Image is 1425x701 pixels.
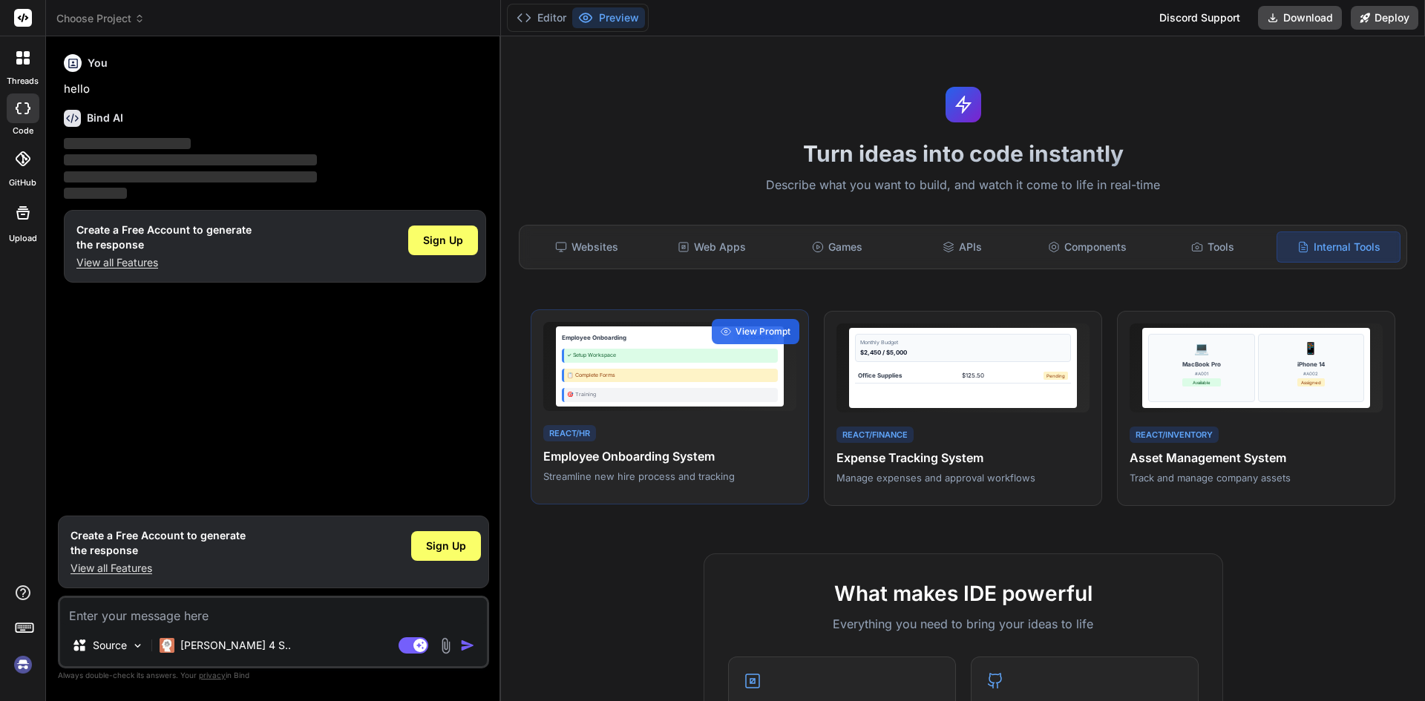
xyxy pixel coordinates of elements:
div: Internal Tools [1277,231,1401,263]
span: ‌ [64,171,317,182]
p: Track and manage company assets [1130,471,1383,484]
div: ✓ Setup Workspace [562,349,778,363]
h4: Asset Management System [1130,449,1383,467]
div: 📋 Complete Forms [562,369,778,383]
button: Download [1258,6,1342,30]
span: Sign Up [423,233,463,248]
div: Websites [525,231,648,263]
span: View Prompt [736,325,790,338]
div: 🎯 Training [562,388,778,402]
div: Office Supplies [858,371,902,380]
div: Components [1026,231,1149,263]
div: Employee Onboarding [562,333,626,342]
div: $2,450 / $5,000 [860,348,1066,357]
span: privacy [199,671,226,679]
img: icon [460,638,475,653]
div: Discord Support [1150,6,1249,30]
label: Upload [9,232,37,245]
span: ‌ [64,138,191,149]
label: threads [7,75,39,88]
div: #A001 [1182,370,1221,377]
p: View all Features [76,255,252,270]
p: hello [64,81,486,98]
div: React/Inventory [1130,427,1219,444]
span: Choose Project [56,11,145,26]
button: Deploy [1351,6,1418,30]
h1: Turn ideas into code instantly [510,140,1416,167]
h2: What makes IDE powerful [728,578,1199,609]
img: attachment [437,637,454,654]
div: $125.50 [962,371,984,380]
h4: Employee Onboarding System [543,447,796,465]
p: Source [93,638,127,653]
h1: Create a Free Account to generate the response [76,223,252,252]
p: Manage expenses and approval workflows [836,471,1090,484]
div: APIs [901,231,1023,263]
div: Web Apps [651,231,773,263]
div: 📱 [1303,339,1318,357]
div: #A002 [1297,370,1325,377]
div: MacBook Pro [1182,360,1221,369]
button: Editor [511,7,572,28]
label: code [13,125,33,137]
div: Pending [1044,372,1068,380]
span: ‌ [64,154,317,165]
span: Sign Up [426,539,466,553]
h1: Create a Free Account to generate the response [71,528,246,558]
div: iPhone 14 [1297,360,1325,369]
button: Preview [572,7,645,28]
div: Available [1182,378,1221,386]
span: ‌ [64,188,127,199]
p: Everything you need to bring your ideas to life [728,615,1199,633]
div: Assigned [1297,378,1325,386]
img: signin [10,652,36,677]
div: React/HR [543,425,596,442]
div: React/Finance [836,427,914,444]
div: Games [776,231,899,263]
div: Monthly Budget [860,339,1066,347]
h6: You [88,56,108,70]
label: GitHub [9,177,36,189]
p: View all Features [71,561,246,576]
h6: Bind AI [87,111,123,125]
p: Describe what you want to build, and watch it come to life in real-time [510,176,1416,195]
div: 💻 [1194,339,1209,357]
p: Always double-check its answers. Your in Bind [58,668,489,682]
p: [PERSON_NAME] 4 S.. [180,638,291,653]
div: Tools [1152,231,1274,263]
h4: Expense Tracking System [836,449,1090,467]
img: Claude 4 Sonnet [160,638,174,653]
img: Pick Models [131,639,144,652]
p: Streamline new hire process and tracking [543,470,796,483]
